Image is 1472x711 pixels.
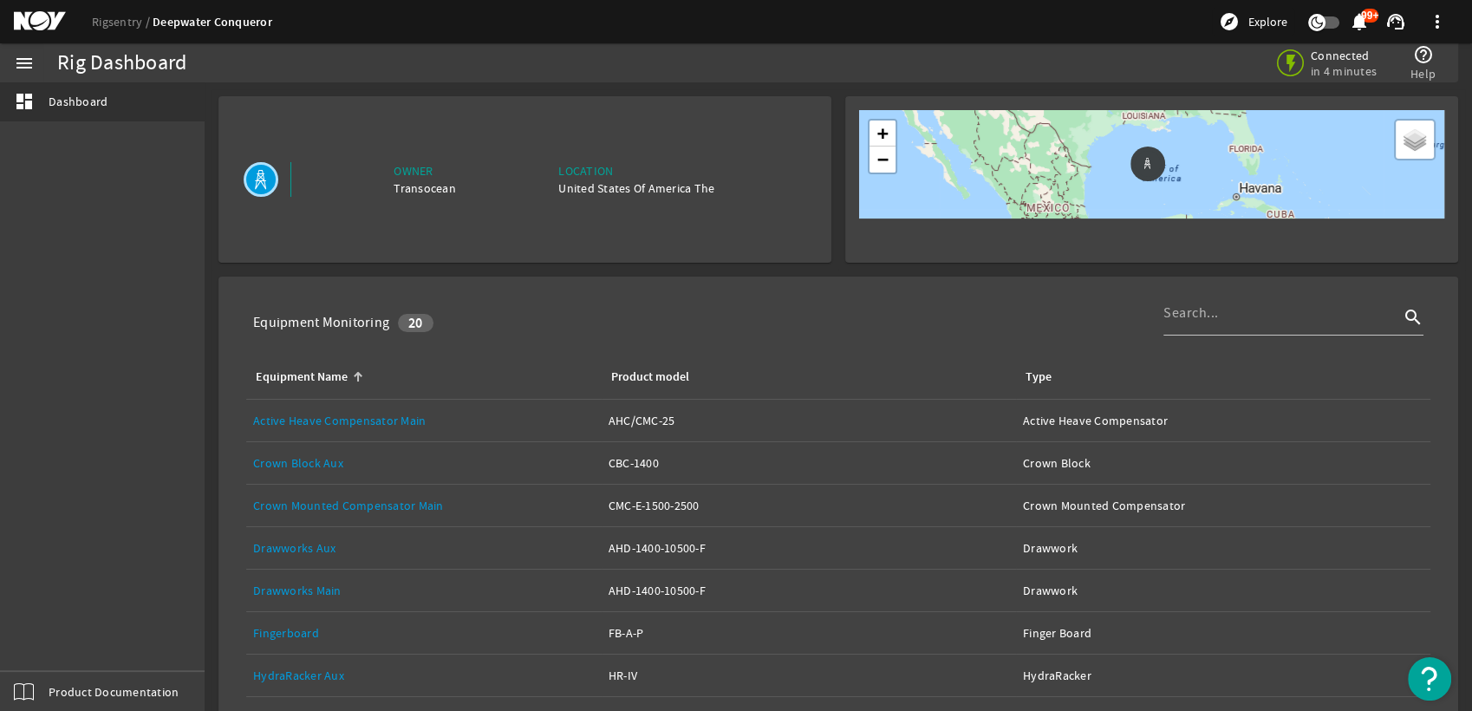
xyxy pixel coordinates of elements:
button: more_vert [1417,1,1458,42]
div: HR-IV [609,667,1009,684]
a: HydraRacker [1023,655,1423,696]
span: + [877,122,889,144]
mat-icon: explore [1219,11,1240,32]
span: Connected [1311,48,1384,63]
mat-icon: dashboard [14,91,35,112]
div: Rig Dashboard [57,55,186,72]
a: Crown Mounted Compensator Main [253,485,595,526]
div: HydraRacker [1023,667,1423,684]
a: Crown Block Aux [253,442,595,484]
div: Type [1026,368,1052,387]
div: Equipment Name [256,368,348,387]
div: CBC-1400 [609,454,1009,472]
div: Equipment Name [253,368,588,387]
div: Location [558,162,714,179]
a: Active Heave Compensator Main [253,413,426,428]
a: Deepwater Conqueror [153,14,272,30]
a: Drawworks Main [253,583,342,598]
a: HR-IV [609,655,1009,696]
div: AHD-1400-10500-F [609,582,1009,599]
a: CBC-1400 [609,442,1009,484]
div: AHD-1400-10500-F [609,539,1009,557]
div: Drawwork [1023,539,1423,557]
a: HydraRacker Aux [253,655,595,696]
a: Crown Mounted Compensator Main [253,498,444,513]
a: Zoom out [870,147,896,173]
span: Help [1410,65,1436,82]
a: Active Heave Compensator Main [253,400,595,441]
button: Open Resource Center [1408,657,1451,701]
div: Equipment Monitoring [253,314,389,331]
a: Rigsentry [92,14,153,29]
mat-icon: notifications [1349,11,1370,32]
a: Crown Block [1023,442,1423,484]
a: Drawworks Aux [253,540,335,556]
mat-icon: support_agent [1385,11,1406,32]
div: Active Heave Compensator [1023,412,1423,429]
a: CMC-E-1500-2500 [609,485,1009,526]
span: Explore [1248,13,1287,30]
div: AHC/CMC-25 [609,412,1009,429]
div: CMC-E-1500-2500 [609,497,1009,514]
a: Drawworks Aux [253,527,595,569]
span: − [877,148,889,170]
input: Search... [1163,303,1399,323]
div: Owner [394,162,456,179]
div: FB-A-P [609,624,1009,642]
a: Active Heave Compensator [1023,400,1423,441]
div: 20 [398,314,433,332]
a: AHD-1400-10500-F [609,527,1009,569]
a: Crown Mounted Compensator [1023,485,1423,526]
span: in 4 minutes [1311,63,1384,79]
a: AHD-1400-10500-F [609,570,1009,611]
a: HydraRacker Aux [253,668,344,683]
div: Drawwork [1023,582,1423,599]
a: Finger Board [1023,612,1423,654]
a: Drawworks Main [253,570,595,611]
mat-icon: menu [14,53,35,74]
a: Fingerboard [253,612,595,654]
a: AHC/CMC-25 [609,400,1009,441]
div: Product model [611,368,689,387]
a: Drawwork [1023,527,1423,569]
div: Crown Block [1023,454,1423,472]
div: Product model [609,368,1002,387]
div: United States Of America The [558,179,714,197]
a: Crown Block Aux [253,455,343,471]
div: Finger Board [1023,624,1423,642]
div: Transocean [394,179,456,197]
i: search [1403,307,1423,328]
a: Fingerboard [253,625,319,641]
mat-icon: help_outline [1413,44,1434,65]
button: 99+ [1350,13,1368,31]
a: Drawwork [1023,570,1423,611]
div: Type [1023,368,1417,387]
a: Zoom in [870,121,896,147]
span: Product Documentation [49,683,179,701]
a: FB-A-P [609,612,1009,654]
span: Dashboard [49,93,107,110]
a: Layers [1396,121,1434,159]
div: Crown Mounted Compensator [1023,497,1423,514]
button: Explore [1212,8,1294,36]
